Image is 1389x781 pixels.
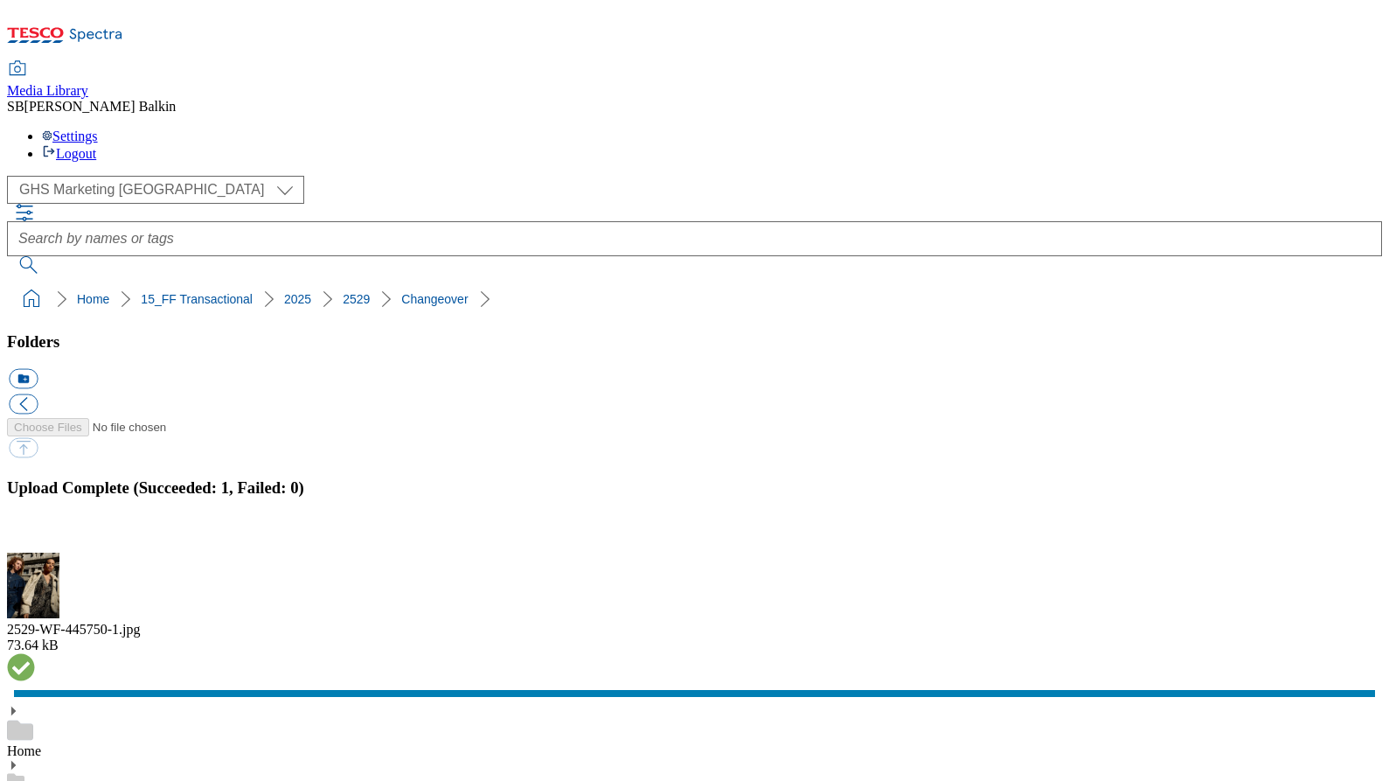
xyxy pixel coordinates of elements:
[7,83,88,98] span: Media Library
[284,292,311,306] a: 2025
[7,282,1382,316] nav: breadcrumb
[7,478,1382,498] h3: Upload Complete (Succeeded: 1, Failed: 0)
[7,332,1382,352] h3: Folders
[7,743,41,758] a: Home
[7,638,1382,653] div: 73.64 kB
[77,292,109,306] a: Home
[7,221,1382,256] input: Search by names or tags
[141,292,253,306] a: 15_FF Transactional
[7,99,24,114] span: SB
[17,285,45,313] a: home
[7,553,59,619] img: preview
[42,146,96,161] a: Logout
[401,292,468,306] a: Changeover
[24,99,177,114] span: [PERSON_NAME] Balkin
[7,62,88,99] a: Media Library
[42,129,98,143] a: Settings
[7,622,1382,638] div: 2529-WF-445750-1.jpg
[343,292,370,306] a: 2529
